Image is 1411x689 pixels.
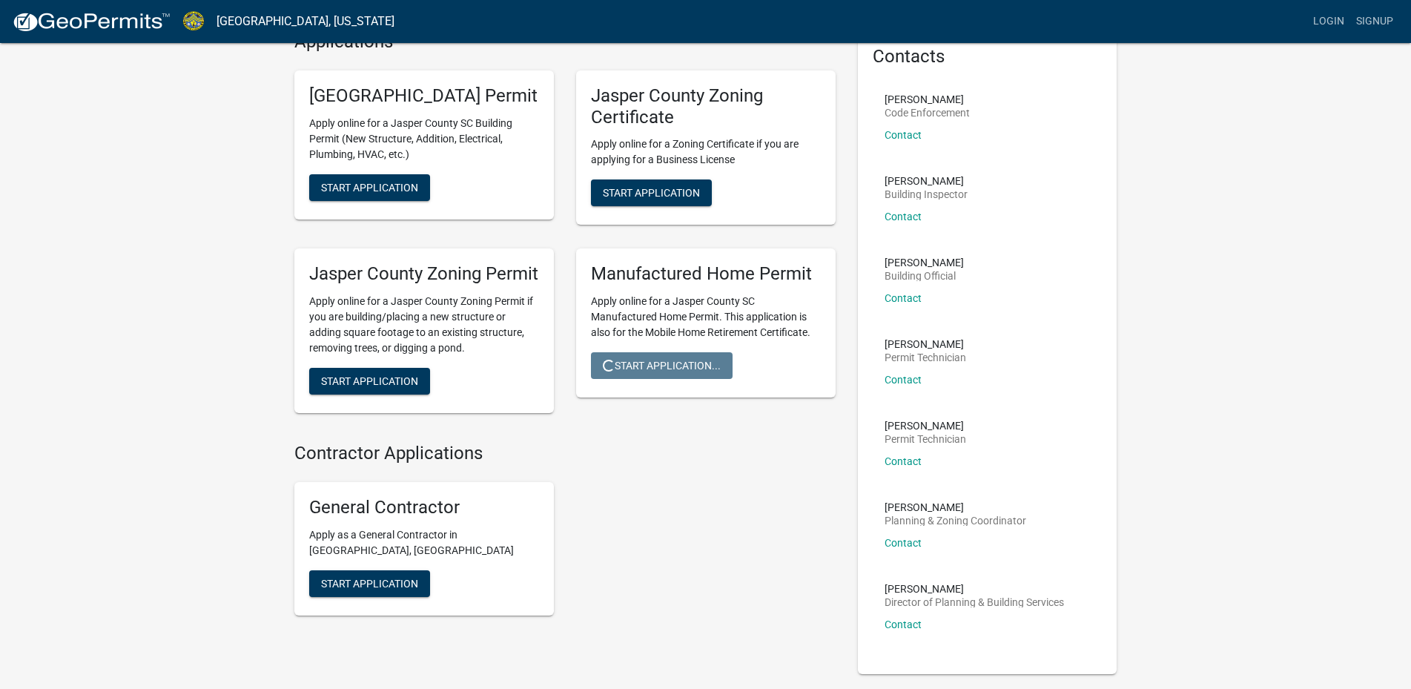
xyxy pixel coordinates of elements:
h5: Contacts [873,46,1103,67]
p: Apply online for a Jasper County SC Manufactured Home Permit. This application is also for the Mo... [591,294,821,340]
p: [PERSON_NAME] [885,176,968,186]
wm-workflow-list-section: Contractor Applications [294,443,836,627]
a: Contact [885,211,922,222]
p: Apply online for a Jasper County SC Building Permit (New Structure, Addition, Electrical, Plumbin... [309,116,539,162]
button: Start Application [309,368,430,395]
button: Start Application [591,179,712,206]
button: Start Application... [591,352,733,379]
p: [PERSON_NAME] [885,257,964,268]
a: Login [1307,7,1350,36]
p: [PERSON_NAME] [885,584,1064,594]
p: Planning & Zoning Coordinator [885,515,1026,526]
p: [PERSON_NAME] [885,502,1026,512]
p: Building Official [885,271,964,281]
p: Code Enforcement [885,108,970,118]
h5: Jasper County Zoning Permit [309,263,539,285]
a: Contact [885,619,922,630]
wm-workflow-list-section: Applications [294,31,836,425]
p: [PERSON_NAME] [885,339,966,349]
span: Start Application... [603,360,721,372]
p: Apply online for a Zoning Certificate if you are applying for a Business License [591,136,821,168]
p: Building Inspector [885,189,968,200]
p: [PERSON_NAME] [885,94,970,105]
h5: General Contractor [309,497,539,518]
a: Contact [885,374,922,386]
button: Start Application [309,174,430,201]
p: Apply online for a Jasper County Zoning Permit if you are building/placing a new structure or add... [309,294,539,356]
span: Start Application [321,181,418,193]
h5: Manufactured Home Permit [591,263,821,285]
p: Permit Technician [885,352,966,363]
a: Contact [885,455,922,467]
a: Contact [885,292,922,304]
p: Director of Planning & Building Services [885,597,1064,607]
button: Start Application [309,570,430,597]
a: Contact [885,537,922,549]
a: [GEOGRAPHIC_DATA], [US_STATE] [217,9,394,34]
h5: [GEOGRAPHIC_DATA] Permit [309,85,539,107]
img: Jasper County, South Carolina [182,11,205,31]
span: Start Application [321,577,418,589]
span: Start Application [321,375,418,387]
a: Contact [885,129,922,141]
a: Signup [1350,7,1399,36]
p: [PERSON_NAME] [885,421,966,431]
h4: Contractor Applications [294,443,836,464]
span: Start Application [603,187,700,199]
h5: Jasper County Zoning Certificate [591,85,821,128]
p: Apply as a General Contractor in [GEOGRAPHIC_DATA], [GEOGRAPHIC_DATA] [309,527,539,558]
p: Permit Technician [885,434,966,444]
